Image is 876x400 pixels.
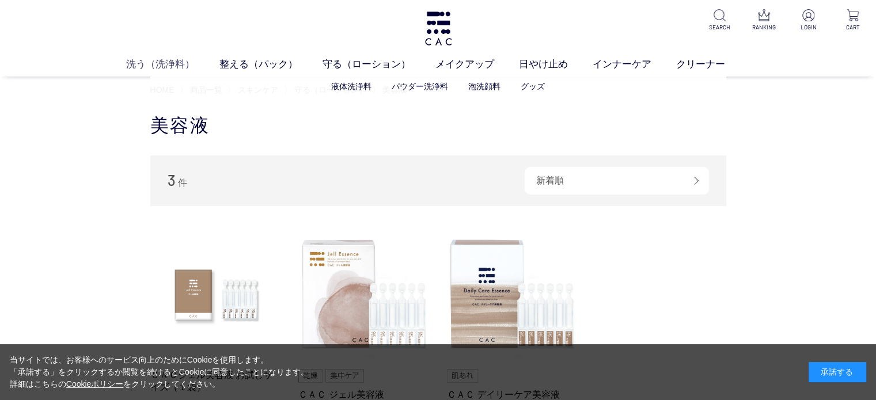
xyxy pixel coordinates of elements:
span: 3 [168,171,176,189]
span: 件 [178,178,187,188]
img: logo [423,12,453,45]
img: ＣＡＣ ジェル美容液 [298,229,430,360]
a: 守る（ローション） [323,57,435,72]
a: インナーケア [593,57,676,72]
p: CART [839,23,867,32]
a: クリーナー [676,57,750,72]
a: 日やけ止め [519,57,593,72]
a: 泡洗顔料 [468,82,500,91]
a: CART [839,9,867,32]
div: 新着順 [525,167,709,195]
p: SEARCH [706,23,734,32]
a: 洗う（洗浄料） [126,57,219,72]
img: ＣＡＣジェル美容液 お試しサイズ（１袋） [150,229,282,360]
img: ＣＡＣ デイリーケア美容液 [447,229,578,360]
a: メイクアップ [435,57,519,72]
a: グッズ [521,82,545,91]
p: LOGIN [794,23,822,32]
h1: 美容液 [150,113,726,138]
a: パウダー洗浄料 [392,82,448,91]
a: SEARCH [706,9,734,32]
div: 当サイトでは、お客様へのサービス向上のためにCookieを使用します。 「承諾する」をクリックするか閲覧を続けるとCookieに同意したことになります。 詳細はこちらの をクリックしてください。 [10,354,309,390]
a: 整える（パック） [219,57,323,72]
a: RANKING [750,9,778,32]
p: RANKING [750,23,778,32]
a: Cookieポリシー [66,379,124,388]
a: 液体洗浄料 [331,82,371,91]
div: 承諾する [809,362,866,382]
a: LOGIN [794,9,822,32]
